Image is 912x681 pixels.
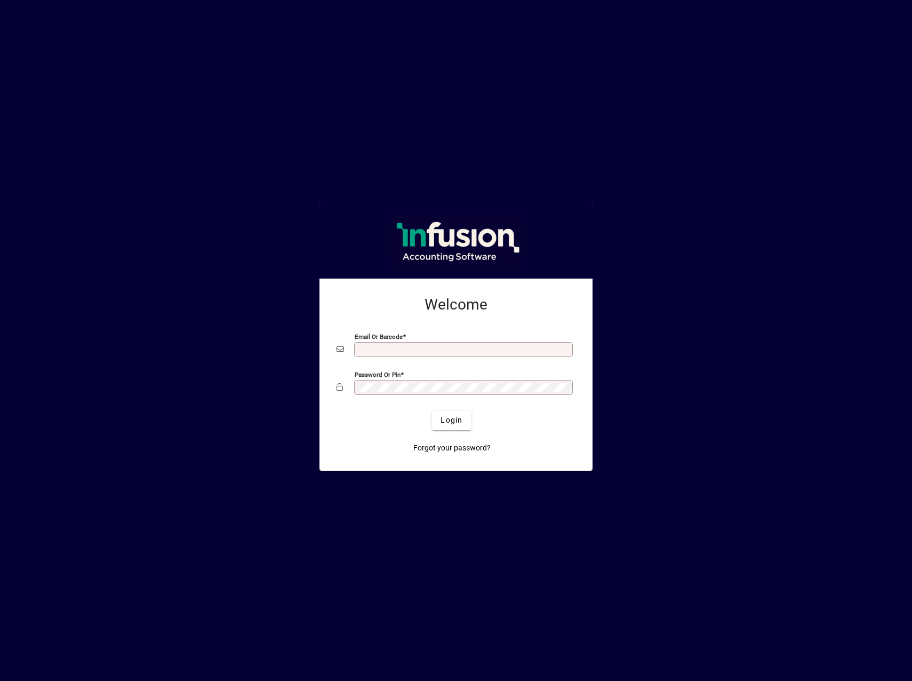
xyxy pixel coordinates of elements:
[355,332,403,340] mat-label: Email or Barcode
[413,442,491,454] span: Forgot your password?
[441,415,462,426] span: Login
[355,370,401,378] mat-label: Password or Pin
[337,296,575,314] h2: Welcome
[409,439,495,458] a: Forgot your password?
[432,411,471,430] button: Login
